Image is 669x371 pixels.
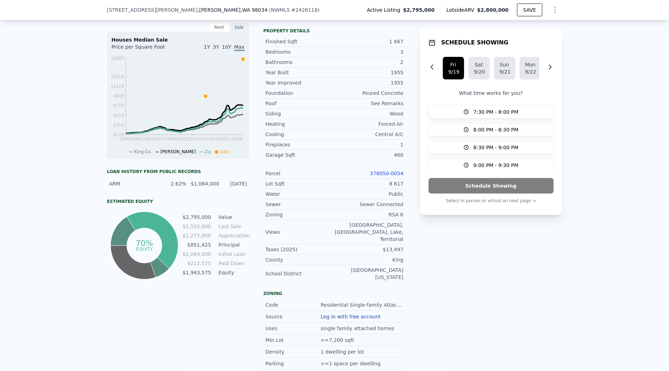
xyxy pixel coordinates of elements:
[448,68,458,75] div: 9/19
[220,149,229,154] span: Sale
[191,180,218,187] div: $1,064,000
[335,69,404,76] div: 1955
[335,100,404,107] div: See Remarks
[266,301,321,308] div: Code
[229,23,249,32] div: Sale
[113,133,124,138] tspan: $119
[525,68,535,75] div: 9/22
[266,180,335,187] div: Lot Sqft
[335,110,404,117] div: Wood
[266,100,335,107] div: Roof
[321,314,381,319] button: Log in with free account
[182,222,211,230] td: $1,520,000
[266,79,335,86] div: Year Improved
[217,269,249,276] td: Equity
[370,171,403,176] a: 376050-0054
[266,131,335,138] div: Cooling
[266,246,335,253] div: Taxes (2025)
[335,90,404,97] div: Poured Concrete
[162,180,187,187] div: 2.62%
[217,232,249,240] td: Appreciation
[443,57,464,80] button: Fri9/19
[136,246,153,252] tspan: equity
[271,7,290,13] span: NWMLS
[520,57,541,80] button: Mon9/22
[112,43,178,55] div: Price per Square Foot
[473,144,519,151] span: 8:30 PM - 9:00 PM
[240,7,267,13] span: , WA 98034
[429,105,554,119] button: 7:30 PM - 8:00 PM
[209,23,229,32] div: Rent
[266,313,321,320] div: Source
[335,246,404,253] div: $13,497
[217,241,249,249] td: Principal
[187,137,198,142] tspan: 2014
[110,74,124,79] tspan: $1319
[264,291,406,296] div: Zoning
[335,267,404,281] div: [GEOGRAPHIC_DATA][US_STATE]
[335,48,404,55] div: 3
[266,337,321,344] div: Min Lot
[266,360,321,367] div: Parking
[232,137,243,142] tspan: 2024
[113,113,124,118] tspan: $519
[120,137,131,142] tspan: 2000
[446,6,477,14] span: Lotside ARV
[321,348,366,355] div: 1 dwelling per lot
[473,162,519,169] span: 9:00 PM - 9:30 PM
[441,38,509,47] h1: SCHEDULE SHOWING
[266,48,335,55] div: Bedrooms
[500,61,510,68] div: Sun
[182,259,211,267] td: $212,575
[269,6,319,14] div: ( )
[266,170,335,177] div: Parcel
[517,4,542,16] button: SAVE
[500,68,510,75] div: 9/21
[209,137,220,142] tspan: 2019
[266,201,335,208] div: Sewer
[321,301,404,308] div: Residential Single-family Attached 6
[335,201,404,208] div: Sewer Connected
[266,256,335,263] div: County
[266,211,335,218] div: Zoning
[217,259,249,267] td: Paid Down
[474,68,484,75] div: 9/20
[321,360,382,367] div: >=1 space per dwelling
[204,44,210,50] span: 1Y
[403,6,435,14] span: $2,795,000
[266,325,321,332] div: Uses
[110,56,124,61] tspan: $1697
[266,90,335,97] div: Foundation
[291,7,318,13] span: # 2426118
[154,137,165,142] tspan: 2007
[266,59,335,66] div: Bathrooms
[182,241,211,249] td: $851,425
[494,57,515,80] button: Sun9/21
[429,178,554,194] button: Schedule Showing
[266,110,335,117] div: Siding
[217,222,249,230] td: Last Sale
[165,137,176,142] tspan: 2009
[335,79,404,86] div: 1955
[217,250,249,258] td: Initial Loan
[266,120,335,128] div: Heating
[429,141,554,154] button: 8:30 PM - 9:00 PM
[266,38,335,45] div: Finished Sqft
[266,228,335,236] div: Views
[429,90,554,97] p: What time works for you?
[160,149,196,154] span: [PERSON_NAME]
[448,61,458,68] div: Fri
[473,126,519,133] span: 8:00 PM - 8:30 PM
[205,149,211,154] span: Zip
[182,213,211,221] td: $2,795,000
[213,44,219,50] span: 3Y
[468,57,490,80] button: Sat9/20
[221,137,232,142] tspan: 2021
[109,180,158,187] div: ARM
[321,325,396,332] div: single family attached homes
[335,141,404,148] div: 1
[198,137,209,142] tspan: 2017
[474,61,484,68] div: Sat
[234,44,245,51] span: Max
[429,123,554,136] button: 8:00 PM - 8:30 PM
